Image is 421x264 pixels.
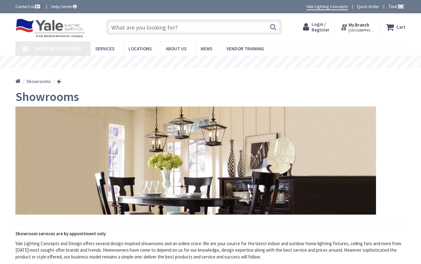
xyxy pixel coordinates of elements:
strong: Cart [396,22,406,33]
span: Vendor Training [227,46,264,52]
span: Shop By Category [35,45,82,52]
a: Cart [386,22,406,33]
a: Yale Lighting Concepts [306,3,348,10]
div: My Branch [GEOGRAPHIC_DATA], [GEOGRAPHIC_DATA] [341,22,375,33]
img: Yale Electric Supply Co. [15,19,85,38]
span: News [201,46,212,52]
h1: Showrooms [15,90,406,103]
strong: Showrooms [27,78,51,84]
span: Services [95,46,114,52]
span: Tour [388,3,404,9]
span: Locations [129,46,152,52]
span: About Us [166,46,186,52]
p: Yale Lighting Concepts and Design offers several design-inspired showrooms and an online store. W... [15,240,406,260]
span: Login / Register [312,21,329,33]
span: [GEOGRAPHIC_DATA], [GEOGRAPHIC_DATA] [349,28,375,33]
strong: My Branch [349,22,369,28]
a: Login / Register [303,22,329,33]
a: Quick Order [357,3,379,10]
input: What are you looking for? [106,19,282,35]
a: Contact us [15,3,41,10]
a: Help Center [51,3,77,10]
strong: Showroom services are by appointment only [15,231,106,237]
img: light_table1.jpg [15,107,376,215]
